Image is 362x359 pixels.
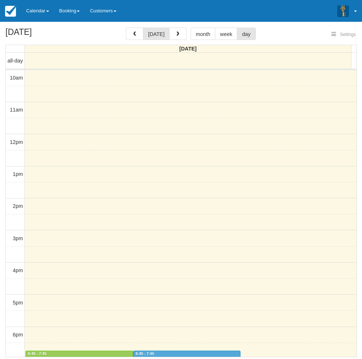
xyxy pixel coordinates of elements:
button: week [215,28,238,40]
button: Settings [327,29,360,40]
h2: [DATE] [5,28,98,41]
span: Settings [340,32,356,37]
span: 6:45 - 7:45 [136,352,154,356]
span: all-day [8,58,23,64]
span: 6pm [13,332,23,338]
span: 6:45 - 7:45 [28,352,47,356]
span: 4pm [13,267,23,273]
button: [DATE] [143,28,170,40]
span: 1pm [13,171,23,177]
span: 11am [10,107,23,113]
button: day [237,28,255,40]
span: 5pm [13,300,23,306]
span: 10am [10,75,23,81]
button: month [191,28,215,40]
img: A3 [337,5,349,17]
span: 2pm [13,203,23,209]
img: checkfront-main-nav-mini-logo.png [5,6,16,17]
span: [DATE] [179,46,197,52]
span: 12pm [10,139,23,145]
span: 3pm [13,235,23,241]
